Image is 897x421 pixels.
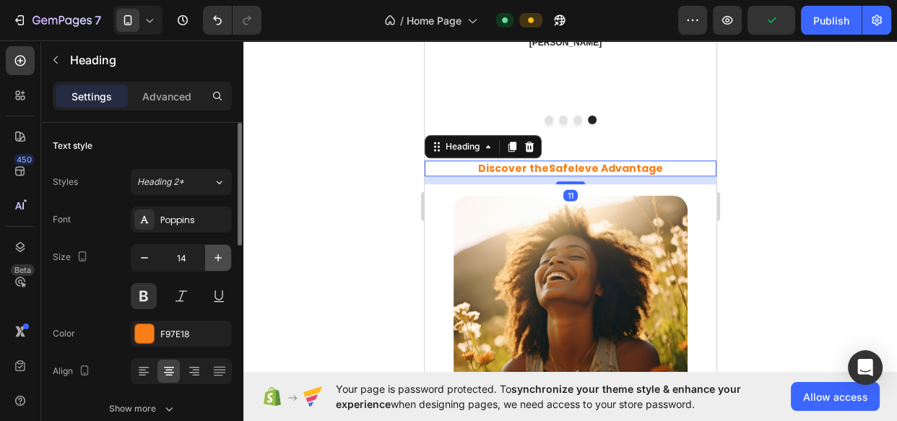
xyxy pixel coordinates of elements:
[134,75,143,84] button: Dot
[336,381,791,412] span: Your page is password protected. To when designing pages, we need access to your store password.
[109,402,176,416] div: Show more
[120,75,129,84] button: Dot
[801,6,862,35] button: Publish
[149,75,157,84] button: Dot
[163,75,172,84] button: Dot
[400,13,404,28] span: /
[848,350,883,385] div: Open Intercom Messenger
[53,213,71,226] div: Font
[53,175,78,188] div: Styles
[71,89,112,104] p: Settings
[142,89,191,104] p: Advanced
[53,327,75,340] div: Color
[70,51,226,69] p: Heading
[6,6,108,35] button: 7
[14,154,35,165] div: 450
[29,155,262,389] img: gempages_582729604561634136-afebf862-579c-4c82-aca9-df56ac46e167.webp
[137,175,184,188] span: Heading 2*
[203,6,261,35] div: Undo/Redo
[336,383,741,410] span: synchronize your theme style & enhance your experience
[407,13,461,28] span: Home Page
[53,362,93,381] div: Align
[53,139,92,152] div: Text style
[813,13,849,28] div: Publish
[53,248,91,267] div: Size
[803,389,868,404] span: Allow access
[425,40,716,372] iframe: Design area
[139,149,153,161] div: 11
[18,100,58,113] div: Heading
[95,12,101,29] p: 7
[124,121,238,135] span: Safeleve Advantage
[791,382,880,411] button: Allow access
[11,264,35,276] div: Beta
[131,169,232,195] button: Heading 2*
[160,214,228,227] div: Poppins
[160,328,228,341] div: F97E18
